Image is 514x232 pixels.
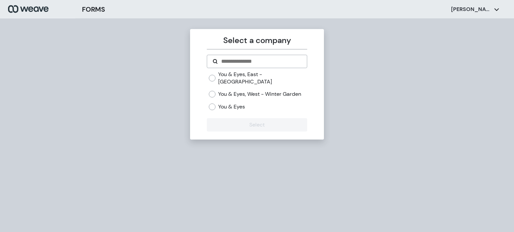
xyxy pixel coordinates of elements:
h3: FORMS [82,4,105,14]
input: Search [221,57,301,65]
label: You & Eyes, West - Winter Garden [218,90,301,98]
button: Select [207,118,307,132]
label: You & Eyes [218,103,245,110]
p: [PERSON_NAME] [451,6,491,13]
p: Select a company [207,34,307,46]
label: You & Eyes, East - [GEOGRAPHIC_DATA] [218,71,307,85]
